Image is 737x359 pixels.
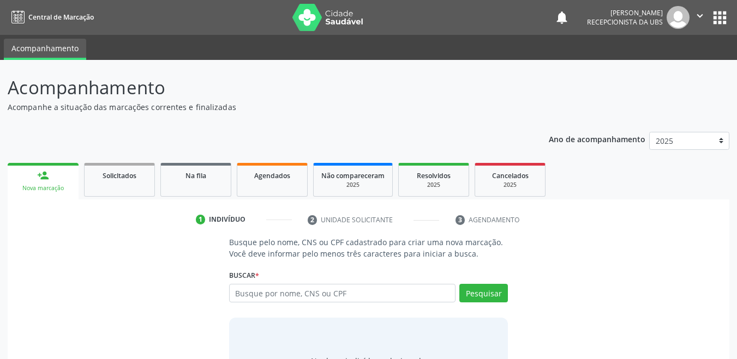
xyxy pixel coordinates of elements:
[587,8,663,17] div: [PERSON_NAME]
[694,10,706,22] i: 
[229,236,508,259] p: Busque pelo nome, CNS ou CPF cadastrado para criar uma nova marcação. Você deve informar pelo men...
[321,171,385,180] span: Não compareceram
[229,284,456,302] input: Busque por nome, CNS ou CPF
[254,171,290,180] span: Agendados
[690,6,710,29] button: 
[492,171,529,180] span: Cancelados
[459,284,508,302] button: Pesquisar
[483,181,537,189] div: 2025
[229,267,259,284] label: Buscar
[406,181,461,189] div: 2025
[8,74,513,101] p: Acompanhamento
[103,171,136,180] span: Solicitados
[554,10,570,25] button: notifications
[321,181,385,189] div: 2025
[28,13,94,22] span: Central de Marcação
[417,171,451,180] span: Resolvidos
[549,132,645,145] p: Ano de acompanhamento
[196,215,206,224] div: 1
[4,39,86,60] a: Acompanhamento
[587,17,663,27] span: Recepcionista da UBS
[667,6,690,29] img: img
[209,215,245,224] div: Indivíduo
[710,8,729,27] button: apps
[37,169,49,181] div: person_add
[185,171,206,180] span: Na fila
[8,8,94,26] a: Central de Marcação
[15,184,71,192] div: Nova marcação
[8,101,513,113] p: Acompanhe a situação das marcações correntes e finalizadas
